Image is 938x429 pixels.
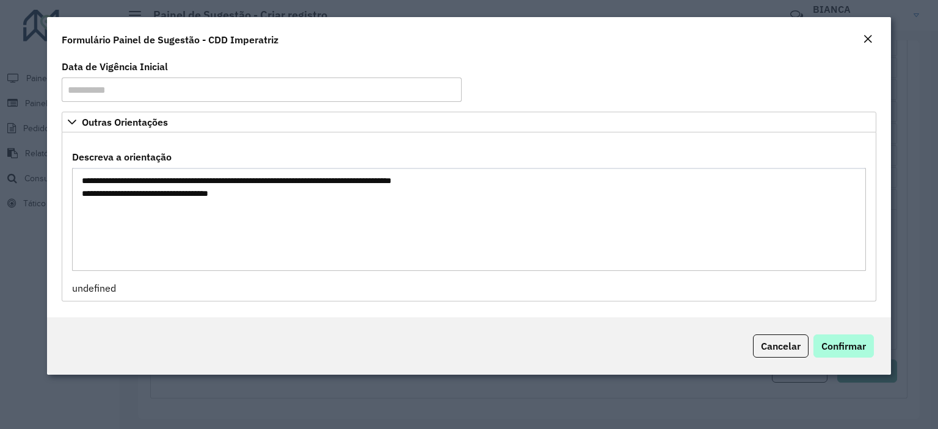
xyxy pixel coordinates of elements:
button: Cancelar [753,334,809,358]
em: Fechar [863,34,873,44]
h4: Formulário Painel de Sugestão - CDD Imperatriz [62,32,278,47]
div: Outras Orientações [62,132,876,301]
span: undefined [72,282,116,294]
span: Confirmar [821,340,866,352]
span: Cancelar [761,340,801,352]
button: Close [859,32,876,48]
a: Outras Orientações [62,112,876,132]
label: Data de Vigência Inicial [62,59,168,74]
span: Outras Orientações [82,117,168,127]
label: Descreva a orientação [72,150,172,164]
button: Confirmar [813,334,874,358]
